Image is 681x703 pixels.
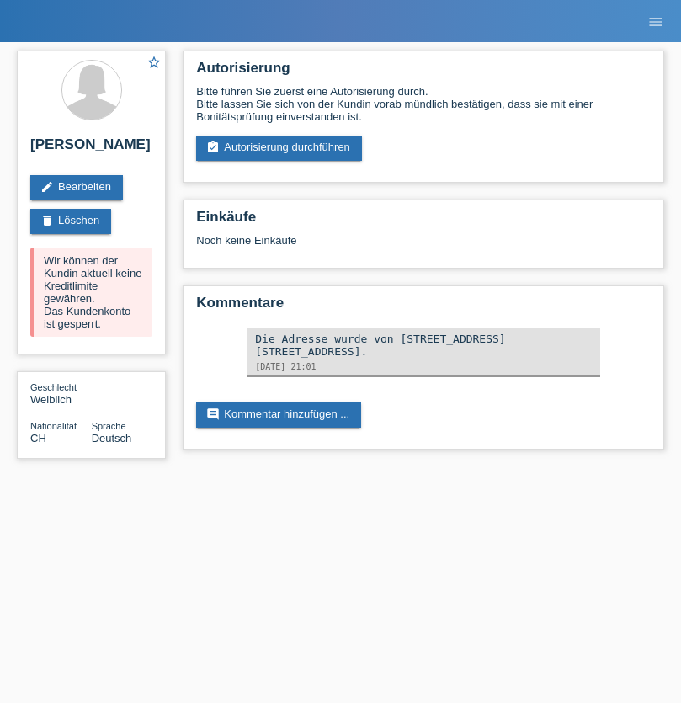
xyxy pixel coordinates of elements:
a: editBearbeiten [30,175,123,200]
span: Schweiz [30,432,46,445]
div: Weiblich [30,381,92,406]
i: star_border [146,55,162,70]
div: Bitte führen Sie zuerst eine Autorisierung durch. Bitte lassen Sie sich von der Kundin vorab münd... [196,85,651,123]
div: Wir können der Kundin aktuell keine Kreditlimite gewähren. Das Kundenkonto ist gesperrt. [30,248,152,337]
a: deleteLöschen [30,209,111,234]
span: Deutsch [92,432,132,445]
a: star_border [146,55,162,72]
i: edit [40,180,54,194]
a: assignment_turned_inAutorisierung durchführen [196,136,362,161]
i: menu [647,13,664,30]
div: [DATE] 21:01 [255,362,592,371]
span: Geschlecht [30,382,77,392]
h2: Einkäufe [196,209,651,234]
span: Nationalität [30,421,77,431]
i: assignment_turned_in [206,141,220,154]
a: commentKommentar hinzufügen ... [196,402,361,428]
h2: Kommentare [196,295,651,320]
div: Die Adresse wurde von [STREET_ADDRESS] [STREET_ADDRESS]. [255,333,592,358]
div: Noch keine Einkäufe [196,234,651,259]
h2: [PERSON_NAME] [30,136,152,162]
i: delete [40,214,54,227]
span: Sprache [92,421,126,431]
i: comment [206,407,220,421]
h2: Autorisierung [196,60,651,85]
a: menu [639,16,673,26]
